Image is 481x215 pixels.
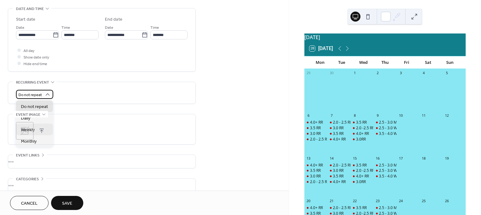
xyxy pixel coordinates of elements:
[333,120,352,125] div: 2.0 - 2.5 RR
[327,125,350,131] div: 3.0 RR
[310,125,321,131] div: 3.5 RR
[304,163,328,168] div: 4.0+ RR
[309,56,331,69] div: Mon
[306,156,311,161] div: 13
[373,131,396,136] div: 3.5 - 4.0 Women Only
[356,120,367,125] div: 3.5 RR
[329,71,334,75] div: 30
[327,174,350,179] div: 3.5 RR
[379,205,410,211] div: 2.5 - 3.0 Men Only
[105,16,122,23] div: End date
[373,205,396,211] div: 2.5 - 3.0 Men Only
[306,199,311,203] div: 20
[16,16,35,23] div: Start date
[10,196,49,210] button: Cancel
[306,71,311,75] div: 29
[333,205,352,211] div: 2.0 - 2.5 RR
[16,122,34,140] div: ;
[350,125,374,131] div: 2.0 -2.5 RR
[379,120,410,125] div: 2.5 - 3.0 Men Only
[398,113,403,118] div: 10
[356,174,369,179] div: 4.0+ RR
[105,24,113,31] span: Date
[310,163,323,168] div: 4.0+ RR
[307,44,335,53] button: 28[DATE]
[353,56,374,69] div: Wed
[333,168,344,173] div: 3.0 RR
[422,113,426,118] div: 11
[350,131,374,136] div: 4.0+ RR
[444,71,449,75] div: 5
[16,152,39,159] span: Event links
[373,168,396,173] div: 2.5 - 3.0 Women Only
[379,168,416,173] div: 2.5 - 3.0 Women Only
[327,131,350,136] div: 3.5 RR
[8,155,195,168] div: •••
[333,125,344,131] div: 3.0 RR
[16,176,39,182] span: Categories
[398,71,403,75] div: 3
[327,168,350,173] div: 3.0 RR
[356,163,367,168] div: 3.5 RR
[21,200,38,207] span: Cancel
[350,174,374,179] div: 4.0+ RR
[304,125,328,131] div: 3.5 RR
[327,205,350,211] div: 2.0 - 2.5 RR
[16,111,40,118] span: Event image
[310,168,321,173] div: 3.5 RR
[16,6,44,12] span: Date and time
[379,163,410,168] div: 2.5 - 3.0 Men Only
[18,91,42,99] span: Do not repeat
[375,199,380,203] div: 23
[327,120,350,125] div: 2.0 - 2.5 RR
[352,113,357,118] div: 8
[356,179,366,185] div: 3.0RR
[62,200,72,207] span: Save
[310,137,329,142] div: 2.0 - 2.5 RR
[16,24,24,31] span: Date
[23,48,34,54] span: All day
[327,179,350,185] div: 4.0+ RR
[417,56,439,69] div: Sat
[422,71,426,75] div: 4
[304,120,328,125] div: 4.0+ RR
[23,61,47,67] span: Hide end time
[310,174,321,179] div: 3.0 RR
[333,137,346,142] div: 4.0+ RR
[310,120,323,125] div: 4.0+ RR
[23,54,49,61] span: Show date only
[374,56,396,69] div: Thu
[356,168,374,173] div: 2.0 -2.5 RR
[444,156,449,161] div: 19
[356,137,366,142] div: 3.0RR
[352,71,357,75] div: 1
[304,179,328,185] div: 2.0 - 2.5 RR
[396,56,417,69] div: Fri
[350,179,374,185] div: 3.0RR
[373,174,396,179] div: 3.5 - 4.0 Women Only
[329,199,334,203] div: 21
[310,179,329,185] div: 2.0 - 2.5 RR
[327,163,350,168] div: 2.0 - 2.5 RR
[350,168,374,173] div: 2.0 -2.5 RR
[422,156,426,161] div: 18
[333,131,344,136] div: 3.5 RR
[422,199,426,203] div: 25
[304,174,328,179] div: 3.0 RR
[304,137,328,142] div: 2.0 - 2.5 RR
[304,33,466,41] div: [DATE]
[379,131,416,136] div: 3.5 - 4.0 Women Only
[51,196,83,210] button: Save
[304,131,328,136] div: 3.0 RR
[375,156,380,161] div: 16
[356,125,374,131] div: 2.0 -2.5 RR
[333,174,344,179] div: 3.5 RR
[333,163,352,168] div: 2.0 - 2.5 RR
[150,24,159,31] span: Time
[379,174,416,179] div: 3.5 - 4.0 Women Only
[8,179,195,192] div: •••
[350,120,374,125] div: 3.5 RR
[331,56,353,69] div: Tue
[329,113,334,118] div: 7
